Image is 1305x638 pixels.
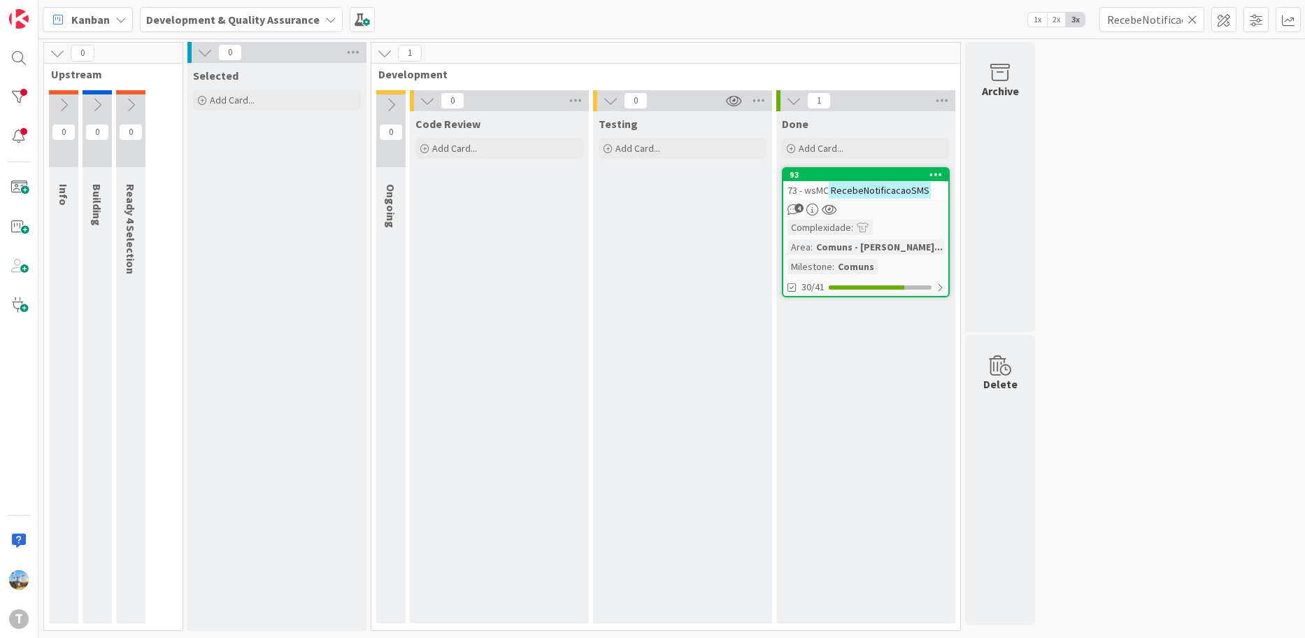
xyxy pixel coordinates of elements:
[787,220,851,235] div: Complexidade
[834,259,878,274] div: Comuns
[787,259,832,274] div: Milestone
[829,182,931,198] mark: RecebeNotificacaoSMS
[783,169,948,181] div: 93
[90,184,104,226] span: Building
[801,280,825,295] span: 30/41
[794,204,804,213] span: 4
[782,167,950,297] a: 9373 - wsMCRecebeNotificacaoSMSComplexidade:Area:Comuns - [PERSON_NAME]...Milestone:Comuns30/41
[1028,13,1047,27] span: 1x
[51,67,165,81] span: Upstream
[415,117,480,131] span: Code Review
[441,92,464,109] span: 0
[218,44,242,61] span: 0
[71,45,94,62] span: 0
[799,142,843,155] span: Add Card...
[787,239,811,255] div: Area
[9,570,29,590] img: DG
[71,11,110,28] span: Kanban
[193,69,238,83] span: Selected
[624,92,648,109] span: 0
[813,239,946,255] div: Comuns - [PERSON_NAME]...
[378,67,943,81] span: Development
[210,94,255,106] span: Add Card...
[782,117,808,131] span: Done
[384,184,398,228] span: Ongoing
[432,142,477,155] span: Add Card...
[52,124,76,141] span: 0
[57,184,71,206] span: Info
[615,142,660,155] span: Add Card...
[851,220,853,235] span: :
[787,184,829,197] span: 73 - wsMC
[1047,13,1066,27] span: 2x
[599,117,638,131] span: Testing
[146,13,320,27] b: Development & Quality Assurance
[119,124,143,141] span: 0
[9,9,29,29] img: Visit kanbanzone.com
[983,376,1018,392] div: Delete
[790,170,948,180] div: 93
[85,124,109,141] span: 0
[124,184,138,274] span: Ready 4 Selection
[982,83,1019,99] div: Archive
[9,609,29,629] div: T
[1066,13,1085,27] span: 3x
[811,239,813,255] span: :
[783,169,948,199] div: 9373 - wsMCRecebeNotificacaoSMS
[398,45,422,62] span: 1
[832,259,834,274] span: :
[1099,7,1204,32] input: Quick Filter...
[807,92,831,109] span: 1
[379,124,403,141] span: 0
